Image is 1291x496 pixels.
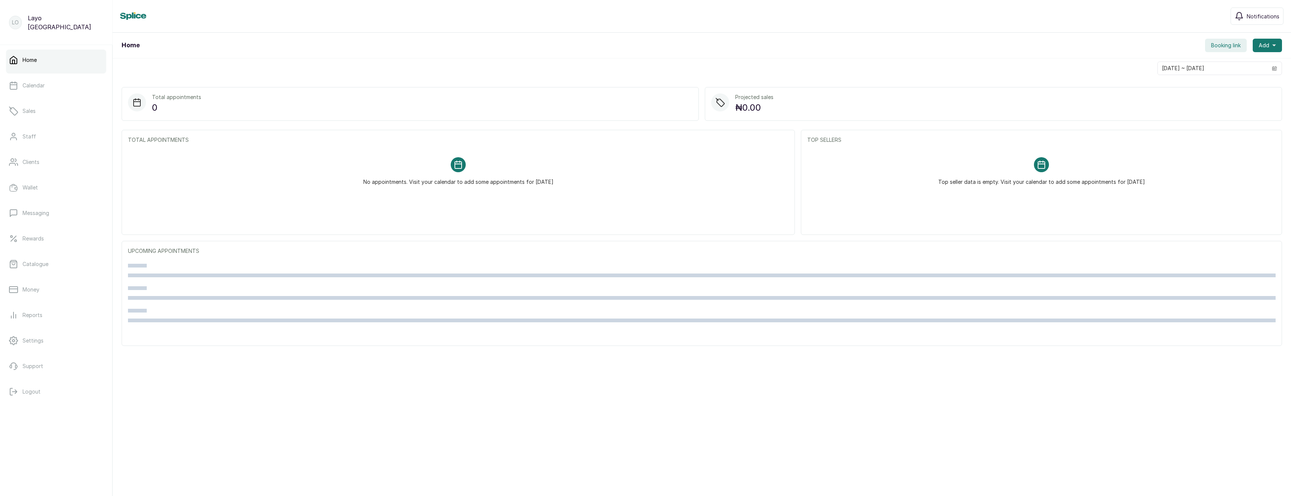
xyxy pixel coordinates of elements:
p: No appointments. Visit your calendar to add some appointments for [DATE] [363,172,554,186]
p: Support [23,362,43,370]
p: LO [12,19,19,26]
span: Booking link [1211,42,1241,49]
a: Support [6,356,106,377]
p: Money [23,286,39,293]
p: Home [23,56,37,64]
a: Clients [6,152,106,173]
p: Rewards [23,235,44,242]
a: Settings [6,330,106,351]
span: Notifications [1247,12,1279,20]
p: Calendar [23,82,45,89]
p: Settings [23,337,44,344]
p: ₦0.00 [735,101,773,114]
p: Reports [23,311,42,319]
a: Money [6,279,106,300]
p: Total appointments [152,93,201,101]
a: Messaging [6,203,106,224]
p: UPCOMING APPOINTMENTS [128,247,1276,255]
input: Select date [1158,62,1267,75]
a: Rewards [6,228,106,249]
button: Booking link [1205,39,1247,52]
button: Notifications [1231,8,1283,25]
a: Home [6,50,106,71]
p: Logout [23,388,41,395]
a: Calendar [6,75,106,96]
h1: Home [122,41,140,50]
p: TOP SELLERS [807,136,1276,144]
p: Layo [GEOGRAPHIC_DATA] [28,14,103,32]
p: TOTAL APPOINTMENTS [128,136,788,144]
p: Messaging [23,209,49,217]
a: Sales [6,101,106,122]
p: Clients [23,158,39,166]
a: Reports [6,305,106,326]
p: Projected sales [735,93,773,101]
p: Catalogue [23,260,48,268]
button: Logout [6,381,106,402]
button: Add [1253,39,1282,52]
a: Staff [6,126,106,147]
a: Wallet [6,177,106,198]
p: 0 [152,101,201,114]
p: Wallet [23,184,38,191]
p: Staff [23,133,36,140]
a: Catalogue [6,254,106,275]
p: Sales [23,107,36,115]
p: Top seller data is empty. Visit your calendar to add some appointments for [DATE] [938,172,1145,186]
svg: calendar [1272,66,1277,71]
span: Add [1259,42,1269,49]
